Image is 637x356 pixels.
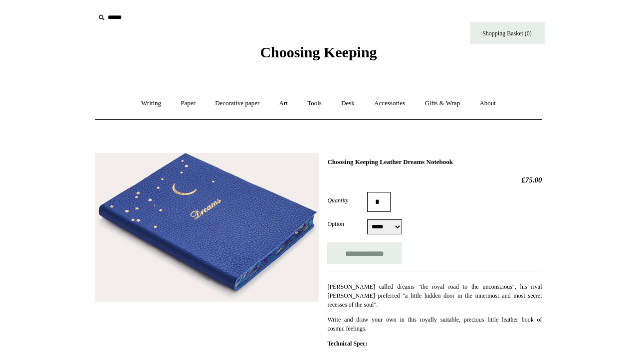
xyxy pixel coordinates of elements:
a: Choosing Keeping [260,52,377,59]
span: Choosing Keeping [260,44,377,60]
a: Desk [332,90,364,117]
strong: Technical Spec: [327,340,367,347]
h1: Choosing Keeping Leather Dreams Notebook [327,158,542,166]
img: Choosing Keeping Leather Dreams Notebook [95,153,319,302]
a: Decorative paper [206,90,268,117]
a: Gifts & Wrap [416,90,469,117]
a: Writing [132,90,170,117]
a: Art [270,90,297,117]
a: Tools [298,90,331,117]
h2: £75.00 [327,176,542,184]
p: Write and draw your own in this royally suitable, precious little leather book of cosmic feelings. [327,315,542,333]
a: About [470,90,505,117]
a: Paper [172,90,205,117]
a: Accessories [365,90,414,117]
p: [PERSON_NAME] called dreams "the royal road to the unconscious", his rival [PERSON_NAME] preferre... [327,282,542,309]
a: Shopping Basket (0) [470,22,545,44]
label: Quantity [327,196,367,205]
label: Option [327,219,367,228]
